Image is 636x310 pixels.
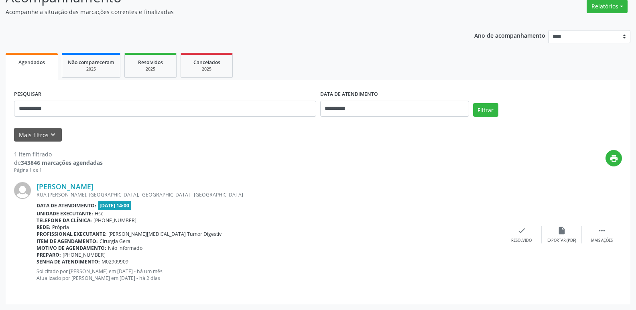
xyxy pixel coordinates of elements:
img: img [14,182,31,199]
b: Item de agendamento: [37,238,98,245]
label: PESQUISAR [14,88,41,101]
i: insert_drive_file [557,226,566,235]
label: DATA DE ATENDIMENTO [320,88,378,101]
button: print [606,150,622,166]
strong: 343846 marcações agendadas [21,159,103,166]
span: [PHONE_NUMBER] [93,217,136,224]
span: Agendados [18,59,45,66]
div: 2025 [187,66,227,72]
b: Data de atendimento: [37,202,96,209]
p: Ano de acompanhamento [474,30,545,40]
i: print [610,154,618,163]
i: check [517,226,526,235]
div: Exportar (PDF) [547,238,576,243]
div: 2025 [68,66,114,72]
div: de [14,158,103,167]
b: Unidade executante: [37,210,93,217]
b: Senha de atendimento: [37,258,100,265]
div: RUA [PERSON_NAME], [GEOGRAPHIC_DATA], [GEOGRAPHIC_DATA] - [GEOGRAPHIC_DATA] [37,191,502,198]
div: Resolvido [511,238,532,243]
div: Mais ações [591,238,613,243]
button: Filtrar [473,103,498,117]
span: Hse [95,210,104,217]
span: Própria [52,224,69,231]
div: Página 1 de 1 [14,167,103,174]
div: 1 item filtrado [14,150,103,158]
p: Acompanhe a situação das marcações correntes e finalizadas [6,8,443,16]
i: keyboard_arrow_down [49,130,57,139]
b: Profissional executante: [37,231,107,237]
span: Cirurgia Geral [100,238,132,245]
span: [DATE] 14:00 [98,201,132,210]
p: Solicitado por [PERSON_NAME] em [DATE] - há um mês Atualizado por [PERSON_NAME] em [DATE] - há 2 ... [37,268,502,282]
b: Motivo de agendamento: [37,245,106,251]
b: Preparo: [37,251,61,258]
b: Telefone da clínica: [37,217,92,224]
a: [PERSON_NAME] [37,182,93,191]
span: [PERSON_NAME][MEDICAL_DATA] Tumor Digestiv [108,231,221,237]
i:  [597,226,606,235]
div: 2025 [130,66,171,72]
span: Resolvidos [138,59,163,66]
span: [PHONE_NUMBER] [63,251,106,258]
span: Não compareceram [68,59,114,66]
b: Rede: [37,224,51,231]
span: M02909909 [102,258,128,265]
span: Cancelados [193,59,220,66]
button: Mais filtroskeyboard_arrow_down [14,128,62,142]
span: Não informado [108,245,142,251]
